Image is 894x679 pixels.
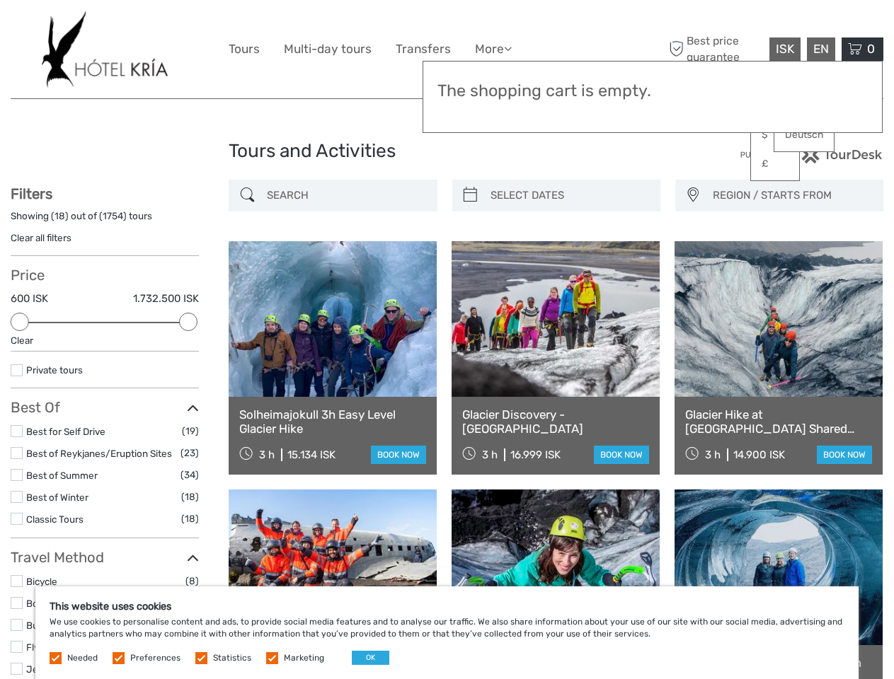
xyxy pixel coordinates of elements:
[352,651,389,665] button: OK
[482,448,498,461] span: 3 h
[239,407,426,436] a: Solheimajokull 3h Easy Level Glacier Hike
[11,399,199,416] h3: Best Of
[510,448,561,461] div: 16.999 ISK
[213,652,251,664] label: Statistics
[287,448,336,461] div: 15.134 ISK
[42,11,167,88] img: 532-e91e591f-ac1d-45f7-9962-d0f146f45aa0_logo_big.jpg
[665,33,766,64] span: Best price guarantee
[284,39,372,59] a: Multi-day tours
[594,446,649,464] a: book now
[11,209,199,231] div: Showing ( ) out of ( ) tours
[163,22,180,39] button: Open LiveChat chat widget
[371,446,426,464] a: book now
[26,448,172,459] a: Best of Reykjanes/Eruption Sites
[26,426,105,437] a: Best for Self Drive
[180,445,199,461] span: (23)
[20,25,160,36] p: We're away right now. Please check back later!
[133,291,199,306] label: 1.732.500 ISK
[26,598,47,609] a: Boat
[462,407,649,436] a: Glacier Discovery - [GEOGRAPHIC_DATA]
[26,576,57,587] a: Bicycle
[11,232,71,243] a: Clear all filters
[35,586,859,679] div: We use cookies to personalise content and ads, to provide social media features and to analyse ou...
[181,489,199,505] span: (18)
[103,209,123,223] label: 1754
[26,492,88,503] a: Best of Winter
[776,42,794,56] span: ISK
[259,448,275,461] span: 3 h
[229,39,260,59] a: Tours
[751,122,799,148] a: $
[26,642,52,653] a: Flying
[437,81,868,101] h3: The shopping cart is empty.
[751,151,799,177] a: £
[11,291,48,306] label: 600 ISK
[11,334,199,347] div: Clear
[817,446,872,464] a: book now
[130,652,180,664] label: Preferences
[229,140,665,163] h1: Tours and Activities
[485,183,653,208] input: SELECT DATES
[182,423,199,439] span: (19)
[865,42,877,56] span: 0
[733,448,785,461] div: 14.900 ISK
[396,39,451,59] a: Transfers
[807,37,835,61] div: EN
[26,364,83,376] a: Private tours
[11,549,199,566] h3: Travel Method
[706,184,876,207] button: REGION / STARTS FROM
[774,122,834,148] a: Deutsch
[180,467,199,483] span: (34)
[475,39,512,59] a: More
[11,267,199,284] h3: Price
[67,652,98,664] label: Needed
[26,513,84,525] a: Classic Tours
[181,511,199,527] span: (18)
[26,663,75,675] a: Jeep / 4x4
[55,209,65,223] label: 18
[685,407,872,436] a: Glacier Hike at [GEOGRAPHIC_DATA] Shared Experience
[11,185,52,202] strong: Filters
[26,470,98,481] a: Best of Summer
[740,146,883,163] img: PurchaseViaTourDesk.png
[284,652,324,664] label: Marketing
[261,183,430,208] input: SEARCH
[185,573,199,589] span: (8)
[705,448,721,461] span: 3 h
[26,620,43,631] a: Bus
[50,600,844,613] h5: This website uses cookies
